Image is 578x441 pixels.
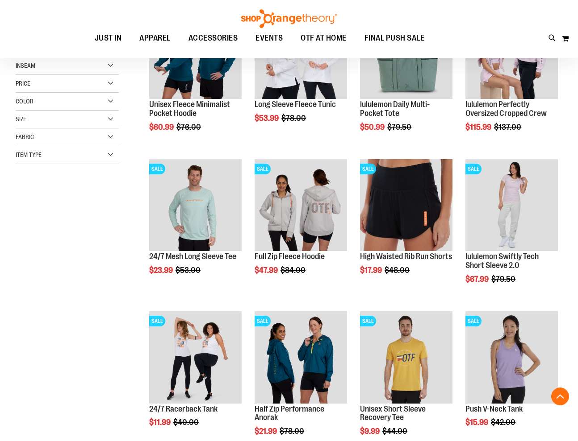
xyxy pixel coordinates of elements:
a: lululemon Swiftly Tech Short Sleeve 2.0SALE [465,159,558,253]
a: Main Image of 1457095SALE [149,159,242,253]
span: $67.99 [465,275,490,284]
div: product [250,2,352,145]
a: 24/7 Racerback Tank [149,404,218,413]
a: 24/7 Racerback TankSALE [149,311,242,405]
a: Product image for Push V-Neck TankSALE [465,311,558,405]
a: lululemon Perfectly Oversized Cropped Crew [465,100,547,118]
a: lululemon Swiftly Tech Short Sleeve 2.0 [465,252,539,270]
span: $79.50 [491,275,517,284]
span: $76.00 [176,123,202,132]
span: $42.00 [491,418,517,427]
div: product [145,155,246,297]
span: $60.99 [149,123,175,132]
span: $21.99 [255,427,278,436]
span: APPAREL [139,28,171,48]
span: SALE [360,164,376,174]
a: Long Sleeve Fleece Tunic [255,100,336,109]
span: $50.99 [360,123,386,132]
span: SALE [465,164,482,174]
a: 24/7 Mesh Long Sleeve Tee [149,252,236,261]
button: Back To Top [551,387,569,405]
img: Half Zip Performance Anorak [255,311,347,404]
span: $17.99 [360,266,383,275]
span: $78.00 [281,114,307,123]
a: Push V-Neck Tank [465,404,523,413]
a: Unisex Short Sleeve Recovery Tee [360,404,426,422]
a: OTF AT HOME [292,28,356,49]
span: $11.99 [149,418,172,427]
img: High Waisted Rib Run Shorts [360,159,452,251]
a: Product image for Unisex Short Sleeve Recovery TeeSALE [360,311,452,405]
img: Main Image of 1457091 [255,159,347,251]
div: product [356,155,457,297]
a: Half Zip Performance Anorak [255,404,324,422]
img: lululemon Swiftly Tech Short Sleeve 2.0 [465,159,558,251]
div: product [461,155,562,306]
span: Fabric [16,133,34,140]
span: FINAL PUSH SALE [364,28,425,48]
span: SALE [465,316,482,326]
a: EVENTS [247,28,292,49]
a: High Waisted Rib Run Shorts [360,252,452,261]
a: Main Image of 1457091SALE [255,159,347,253]
span: $44.00 [382,427,409,436]
a: Unisex Fleece Minimalist Pocket Hoodie [149,100,230,118]
span: Item Type [16,151,42,158]
img: Product image for Unisex Short Sleeve Recovery Tee [360,311,452,404]
span: $84.00 [281,266,307,275]
span: $23.99 [149,266,174,275]
span: $15.99 [465,418,490,427]
span: SALE [255,164,271,174]
span: $47.99 [255,266,279,275]
a: JUST IN [86,28,131,49]
span: Size [16,115,26,123]
img: Shop Orangetheory [240,9,338,28]
span: $78.00 [280,427,306,436]
img: Product image for Push V-Neck Tank [465,311,558,404]
span: SALE [149,316,165,326]
span: SALE [360,316,376,326]
a: lululemon Daily Multi-Pocket Tote [360,100,430,118]
span: EVENTS [255,28,283,48]
div: product [250,155,352,297]
span: $115.99 [465,123,493,132]
div: product [461,2,562,154]
a: ACCESSORIES [180,28,247,49]
span: SALE [255,316,271,326]
img: 24/7 Racerback Tank [149,311,242,404]
a: Full Zip Fleece Hoodie [255,252,325,261]
span: $40.00 [173,418,200,427]
span: $53.99 [255,114,280,123]
span: $9.99 [360,427,381,436]
img: Main Image of 1457095 [149,159,242,251]
span: Color [16,98,34,105]
span: $137.00 [494,123,523,132]
span: $53.00 [176,266,202,275]
span: ACCESSORIES [188,28,238,48]
span: OTF AT HOME [301,28,347,48]
span: Inseam [16,62,35,69]
span: $48.00 [385,266,411,275]
a: APPAREL [130,28,180,49]
a: Half Zip Performance AnorakSALE [255,311,347,405]
span: Price [16,80,30,87]
span: $79.50 [387,123,413,132]
span: SALE [149,164,165,174]
div: product [356,2,457,154]
div: product [145,2,246,154]
span: JUST IN [95,28,122,48]
a: High Waisted Rib Run ShortsSALE [360,159,452,253]
a: FINAL PUSH SALE [356,28,434,48]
